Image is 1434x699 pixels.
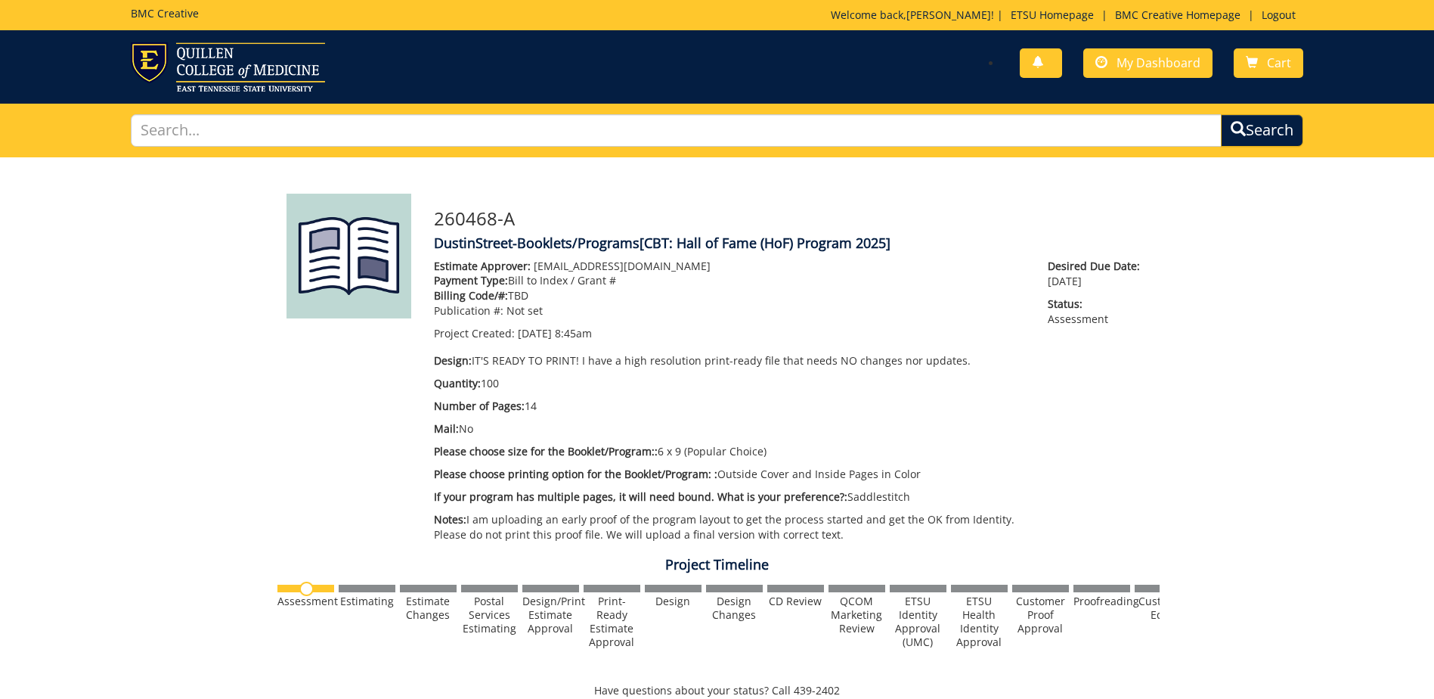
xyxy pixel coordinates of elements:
[434,399,525,413] span: Number of Pages:
[434,326,515,340] span: Project Created:
[434,421,1026,436] p: No
[434,489,1026,505] p: Saddlestitch
[434,444,1026,459] p: 6 x 9 (Popular Choice)
[434,353,1026,368] p: IT'S READY TO PRINT! I have a high resolution print-ready file that needs NO changes nor updates.
[1012,595,1069,635] div: Customer Proof Approval
[434,444,658,458] span: Please choose size for the Booklet/Program::
[1048,297,1148,327] p: Assessment
[434,353,472,368] span: Design:
[434,376,481,390] span: Quantity:
[434,489,847,504] span: If your program has multiple pages, it will need bound. What is your preference?:
[339,595,395,608] div: Estimating
[1107,8,1248,22] a: BMC Creative Homepage
[1221,114,1303,147] button: Search
[906,8,991,22] a: [PERSON_NAME]
[518,326,592,340] span: [DATE] 8:45am
[434,209,1148,228] h3: 260468-A
[1083,48,1213,78] a: My Dashboard
[584,595,640,649] div: Print-Ready Estimate Approval
[890,595,946,649] div: ETSU Identity Approval (UMC)
[1234,48,1303,78] a: Cart
[1003,8,1101,22] a: ETSU Homepage
[434,288,508,303] span: Billing Code/#:
[434,273,508,287] span: Payment Type:
[434,303,503,318] span: Publication #:
[434,376,1026,391] p: 100
[131,8,199,19] h5: BMC Creative
[275,683,1160,698] p: Have questions about your status? Call 439-2402
[506,303,543,318] span: Not set
[640,234,890,252] span: [CBT: Hall of Fame (HoF) Program 2025]
[522,595,579,635] div: Design/Print Estimate Approval
[434,273,1026,288] p: Bill to Index / Grant #
[277,595,334,608] div: Assessment
[951,595,1008,649] div: ETSU Health Identity Approval
[434,512,1026,542] p: I am uploading an early proof of the program layout to get the process started and get the OK fro...
[1048,297,1148,312] span: Status:
[434,259,1026,274] p: [EMAIL_ADDRESS][DOMAIN_NAME]
[828,595,885,635] div: QCOM Marketing Review
[434,467,1026,482] p: Outside Cover and Inside Pages in Color
[400,595,457,622] div: Estimate Changes
[131,42,325,92] img: ETSU logo
[434,288,1026,303] p: TBD
[706,595,763,622] div: Design Changes
[434,399,1026,414] p: 14
[275,558,1160,573] h4: Project Timeline
[461,595,518,635] div: Postal Services Estimating
[434,467,717,481] span: Please choose printing option for the Booklet/Program: :
[131,114,1222,147] input: Search...
[1048,259,1148,289] p: [DATE]
[434,259,531,273] span: Estimate Approver:
[831,8,1303,23] p: Welcome back, ! | | |
[434,512,466,527] span: Notes:
[1048,259,1148,274] span: Desired Due Date:
[1267,54,1291,71] span: Cart
[299,582,314,596] img: no
[1254,8,1303,22] a: Logout
[434,421,459,436] span: Mail:
[1135,595,1191,622] div: Customer Edits
[767,595,824,608] div: CD Review
[1073,595,1130,608] div: Proofreading
[645,595,702,608] div: Design
[286,194,411,318] img: Product featured image
[1117,54,1200,71] span: My Dashboard
[434,236,1148,251] h4: DustinStreet-Booklets/Programs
